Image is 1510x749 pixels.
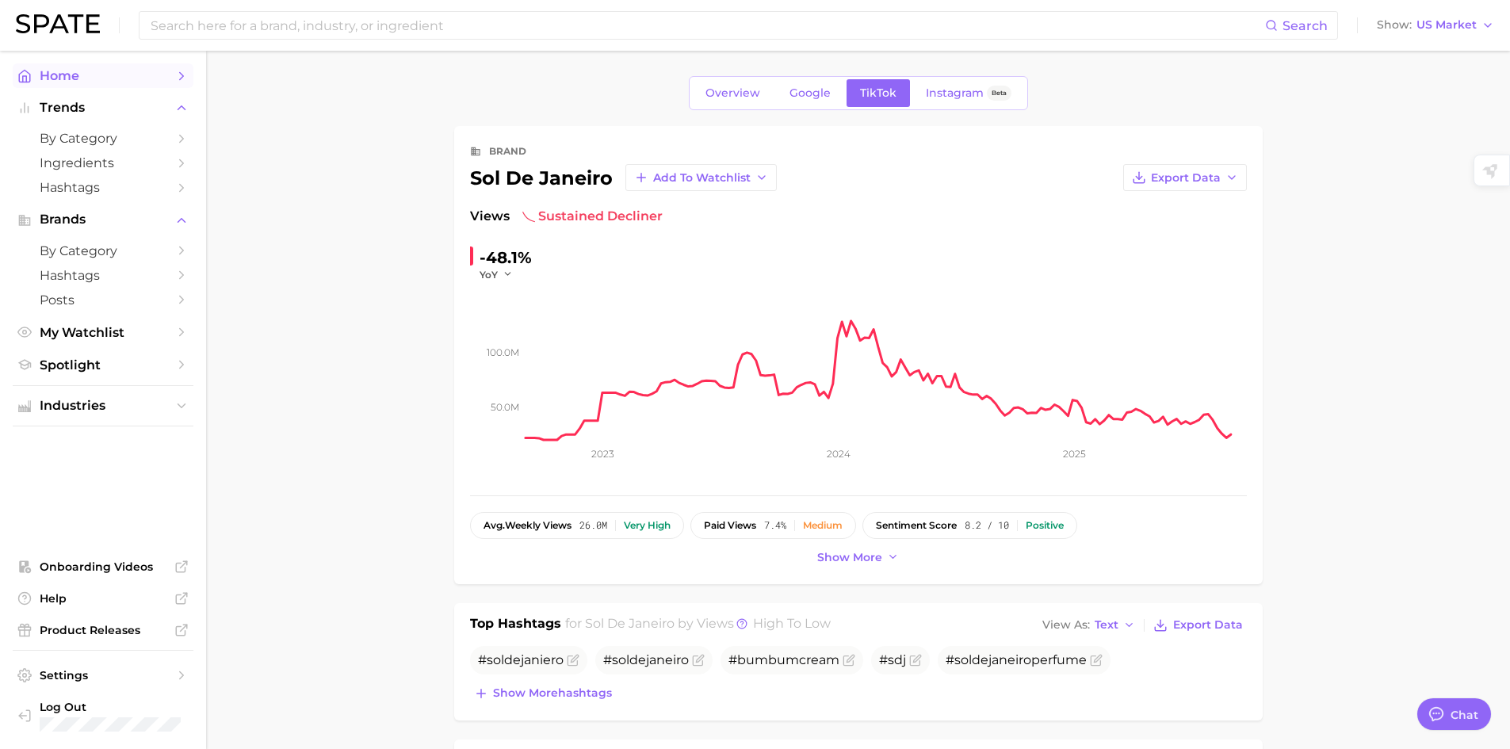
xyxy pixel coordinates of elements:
[992,86,1007,100] span: Beta
[565,614,831,636] h2: for by Views
[489,142,526,161] div: brand
[13,587,193,610] a: Help
[504,652,521,667] span: de
[40,268,166,283] span: Hashtags
[13,208,193,231] button: Brands
[826,448,850,460] tspan: 2024
[1042,621,1090,629] span: View As
[40,180,166,195] span: Hashtags
[1173,618,1243,632] span: Export Data
[13,695,193,736] a: Log out. Currently logged in with e-mail dana.papa@givaudan.com.
[813,547,904,568] button: Show more
[1123,164,1247,191] button: Export Data
[149,12,1265,39] input: Search here for a brand, industry, or ingredient
[579,520,607,531] span: 26.0m
[522,207,663,226] span: sustained decliner
[1377,21,1412,29] span: Show
[40,325,166,340] span: My Watchlist
[478,652,564,667] span: # janiero
[1416,21,1477,29] span: US Market
[13,394,193,418] button: Industries
[753,616,831,631] span: high to low
[13,175,193,200] a: Hashtags
[470,682,616,705] button: Show morehashtags
[13,288,193,312] a: Posts
[1373,15,1498,36] button: ShowUS Market
[13,151,193,175] a: Ingredients
[879,652,906,667] span: #sdj
[912,79,1025,107] a: InstagramBeta
[40,155,166,170] span: Ingredients
[13,663,193,687] a: Settings
[988,652,1031,667] span: janeiro
[965,520,1009,531] span: 8.2 / 10
[40,68,166,83] span: Home
[1090,654,1103,667] button: Flag as miscategorized or irrelevant
[40,212,166,227] span: Brands
[491,401,519,413] tspan: 50.0m
[954,652,972,667] span: sol
[704,520,756,531] span: paid views
[484,520,572,531] span: weekly views
[40,560,166,574] span: Onboarding Videos
[40,292,166,308] span: Posts
[624,520,671,531] div: Very high
[690,512,856,539] button: paid views7.4%Medium
[1283,18,1328,33] span: Search
[1026,520,1064,531] div: Positive
[843,654,855,667] button: Flag as miscategorized or irrelevant
[728,652,839,667] span: #bumbumcream
[817,551,882,564] span: Show more
[480,268,498,281] span: YoY
[470,614,561,636] h1: Top Hashtags
[13,555,193,579] a: Onboarding Videos
[480,268,514,281] button: YoY
[625,164,777,191] button: Add to Watchlist
[946,652,1087,667] span: # perfume
[470,512,684,539] button: avg.weekly views26.0mVery high
[567,654,579,667] button: Flag as miscategorized or irrelevant
[646,652,689,667] span: janeiro
[40,668,166,682] span: Settings
[480,245,532,270] div: -48.1%
[847,79,910,107] a: TikTok
[493,686,612,700] span: Show more hashtags
[484,519,505,531] abbr: average
[612,652,629,667] span: sol
[470,207,510,226] span: Views
[776,79,844,107] a: Google
[926,86,984,100] span: Instagram
[603,652,689,667] span: #
[1095,621,1118,629] span: Text
[1151,171,1221,185] span: Export Data
[764,520,786,531] span: 7.4%
[692,79,774,107] a: Overview
[13,618,193,642] a: Product Releases
[487,652,504,667] span: sol
[803,520,843,531] div: Medium
[13,353,193,377] a: Spotlight
[629,652,646,667] span: de
[1038,615,1140,636] button: View AsText
[860,86,896,100] span: TikTok
[13,126,193,151] a: by Category
[40,131,166,146] span: by Category
[487,346,519,357] tspan: 100.0m
[40,243,166,258] span: by Category
[40,700,189,714] span: Log Out
[705,86,760,100] span: Overview
[1063,448,1086,460] tspan: 2025
[909,654,922,667] button: Flag as miscategorized or irrelevant
[789,86,831,100] span: Google
[40,357,166,373] span: Spotlight
[40,623,166,637] span: Product Releases
[13,320,193,345] a: My Watchlist
[13,239,193,263] a: by Category
[13,263,193,288] a: Hashtags
[862,512,1077,539] button: sentiment score8.2 / 10Positive
[40,591,166,606] span: Help
[692,654,705,667] button: Flag as miscategorized or irrelevant
[876,520,957,531] span: sentiment score
[585,616,675,631] span: sol de janeiro
[470,164,777,191] div: sol de janeiro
